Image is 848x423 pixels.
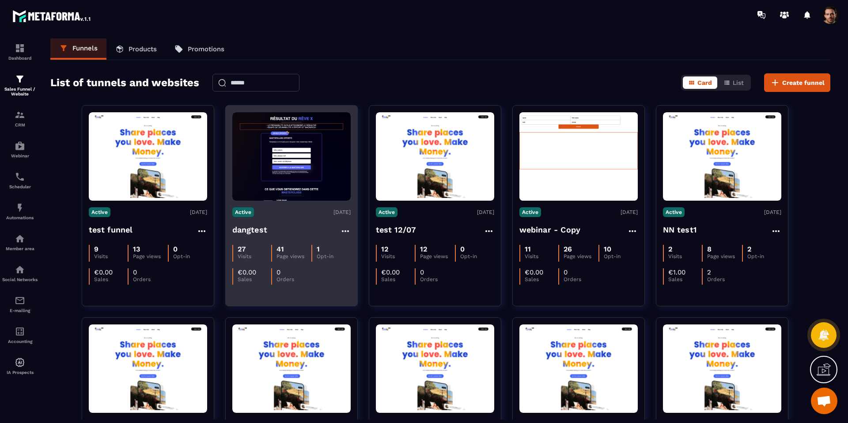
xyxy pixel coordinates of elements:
p: [DATE] [190,209,207,215]
img: image [376,327,494,411]
p: Active [376,207,397,217]
p: Opt-in [747,253,781,259]
a: formationformationCRM [2,103,38,134]
img: formation [15,110,25,120]
h4: test 12/07 [376,224,416,236]
p: 2 [747,245,751,253]
p: Automations [2,215,38,220]
img: formation [15,74,25,84]
img: scheduler [15,171,25,182]
a: formationformationDashboard [2,36,38,67]
p: 0 [564,268,568,276]
p: Social Networks [2,277,38,282]
p: [DATE] [333,209,351,215]
p: Scheduler [2,184,38,189]
p: [DATE] [764,209,781,215]
p: Dashboard [2,56,38,61]
p: Sales [238,276,271,282]
img: image [519,327,638,411]
a: automationsautomationsAutomations [2,196,38,227]
p: 10 [604,245,611,253]
p: Active [663,207,685,217]
p: 0 [460,245,465,253]
p: Visits [381,253,415,259]
p: 27 [238,245,246,253]
a: social-networksocial-networkSocial Networks [2,258,38,289]
p: 9 [94,245,98,253]
p: €0.00 [238,268,256,276]
img: email [15,295,25,306]
p: Member area [2,246,38,251]
img: logo [12,8,92,24]
p: 11 [525,245,531,253]
button: Create funnel [764,73,830,92]
img: image [663,327,781,411]
img: image [376,115,494,198]
h4: dangtest [232,224,268,236]
p: Active [232,207,254,217]
p: 12 [420,245,427,253]
p: 2 [707,268,711,276]
img: image [89,327,207,411]
img: social-network [15,264,25,275]
p: Orders [133,276,167,282]
a: Promotions [166,38,233,60]
a: automationsautomationsWebinar [2,134,38,165]
button: List [718,76,749,89]
p: Active [89,207,110,217]
span: List [733,79,744,86]
p: Visits [525,253,558,259]
p: 26 [564,245,572,253]
a: Mở cuộc trò chuyện [811,388,837,414]
p: Sales [381,276,415,282]
img: image [519,112,638,201]
img: image [232,112,351,201]
p: [DATE] [477,209,494,215]
p: Visits [238,253,271,259]
p: 41 [276,245,284,253]
p: Sales [525,276,558,282]
img: image [663,115,781,198]
p: 8 [707,245,712,253]
p: Orders [564,276,597,282]
p: 0 [420,268,424,276]
p: Sales [668,276,702,282]
img: automations [15,141,25,151]
p: Funnels [72,44,98,52]
p: Sales Funnel / Website [2,87,38,96]
p: Sales [94,276,128,282]
p: Visits [668,253,702,259]
a: Products [106,38,166,60]
p: Opt-in [173,253,207,259]
img: accountant [15,326,25,337]
p: Orders [707,276,741,282]
p: 12 [381,245,388,253]
p: 0 [133,268,137,276]
button: Card [683,76,717,89]
p: Page views [420,253,455,259]
p: 2 [668,245,672,253]
p: Page views [133,253,168,259]
h4: test funnel [89,224,133,236]
img: automations [15,357,25,368]
a: schedulerschedulerScheduler [2,165,38,196]
p: 0 [276,268,280,276]
p: €0.00 [94,268,113,276]
p: Products [129,45,157,53]
img: automations [15,202,25,213]
p: Webinar [2,153,38,158]
a: formationformationSales Funnel / Website [2,67,38,103]
p: 13 [133,245,140,253]
p: Opt-in [317,253,350,259]
p: €0.00 [381,268,400,276]
span: Create funnel [782,78,825,87]
p: E-mailing [2,308,38,313]
h4: webinar - Copy [519,224,581,236]
p: Visits [94,253,128,259]
img: image [232,327,351,411]
a: Funnels [50,38,106,60]
p: Page views [564,253,598,259]
p: 1 [317,245,320,253]
p: Accounting [2,339,38,344]
p: Orders [420,276,454,282]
